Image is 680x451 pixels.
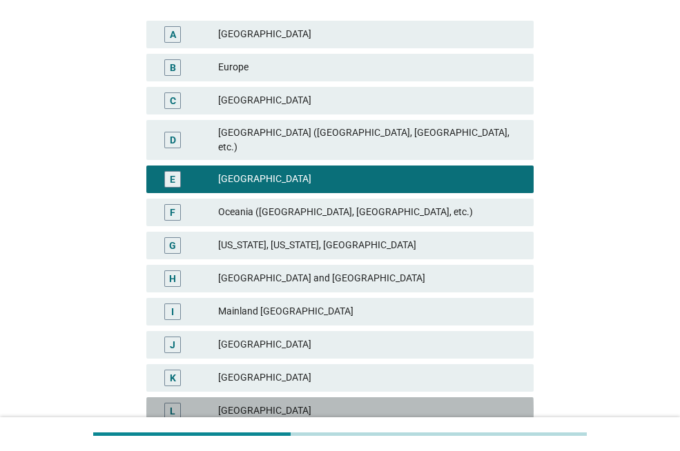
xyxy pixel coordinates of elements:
div: [GEOGRAPHIC_DATA] [218,403,523,419]
div: [GEOGRAPHIC_DATA] [218,337,523,353]
div: Mainland [GEOGRAPHIC_DATA] [218,303,523,320]
div: B [170,60,176,74]
div: [GEOGRAPHIC_DATA] [218,26,523,43]
div: C [170,93,176,108]
div: [GEOGRAPHIC_DATA] [218,171,523,188]
div: G [169,238,176,252]
div: L [170,403,175,418]
div: J [170,337,175,352]
div: D [170,132,176,147]
div: [GEOGRAPHIC_DATA] ([GEOGRAPHIC_DATA], [GEOGRAPHIC_DATA], etc.) [218,126,523,154]
div: [US_STATE], [US_STATE], [GEOGRAPHIC_DATA] [218,237,523,254]
div: I [171,304,174,319]
div: [GEOGRAPHIC_DATA] and [GEOGRAPHIC_DATA] [218,270,523,287]
div: Oceania ([GEOGRAPHIC_DATA], [GEOGRAPHIC_DATA], etc.) [218,204,523,221]
div: A [170,27,176,41]
div: H [169,271,176,285]
div: K [170,370,176,385]
div: [GEOGRAPHIC_DATA] [218,92,523,109]
div: [GEOGRAPHIC_DATA] [218,370,523,386]
div: F [170,205,175,219]
div: E [170,172,175,186]
div: Europe [218,59,523,76]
